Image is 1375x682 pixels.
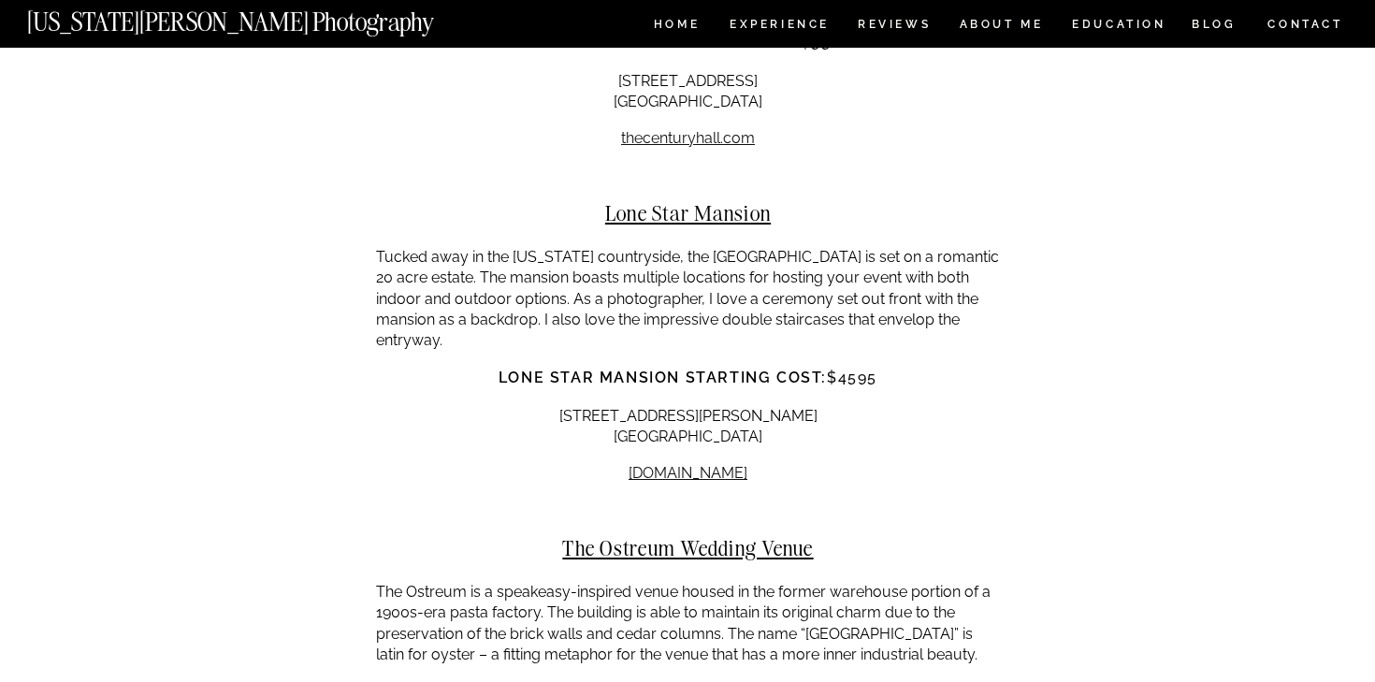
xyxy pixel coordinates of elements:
[959,19,1044,35] a: ABOUT ME
[376,536,1000,559] h2: The Ostreum Wedding Venue
[499,369,827,386] strong: Lone Star Mansion starting cost:
[376,71,1000,113] p: [STREET_ADDRESS] [GEOGRAPHIC_DATA]
[27,9,497,25] a: [US_STATE][PERSON_NAME] Photography
[720,129,755,147] a: .com
[523,34,800,51] strong: Century Hall starting cost:
[376,582,1000,666] p: The Ostreum is a speakeasy-inspired venue housed in the former warehouse portion of a 1900s-era p...
[858,19,928,35] a: REVIEWS
[621,129,720,147] a: thecenturyhall
[1070,19,1168,35] a: EDUCATION
[1266,14,1344,35] a: CONTACT
[376,406,1000,448] p: [STREET_ADDRESS][PERSON_NAME] [GEOGRAPHIC_DATA]
[376,247,1000,352] p: Tucked away in the [US_STATE] countryside, the [GEOGRAPHIC_DATA] is set on a romantic 20 acre est...
[376,32,1000,54] h3: $5500
[730,19,828,35] a: Experience
[650,19,703,35] a: HOME
[376,201,1000,225] h2: Lone Star Mansion
[376,367,1000,389] h3: $4595
[629,464,747,482] a: [DOMAIN_NAME]
[1192,19,1237,35] a: BLOG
